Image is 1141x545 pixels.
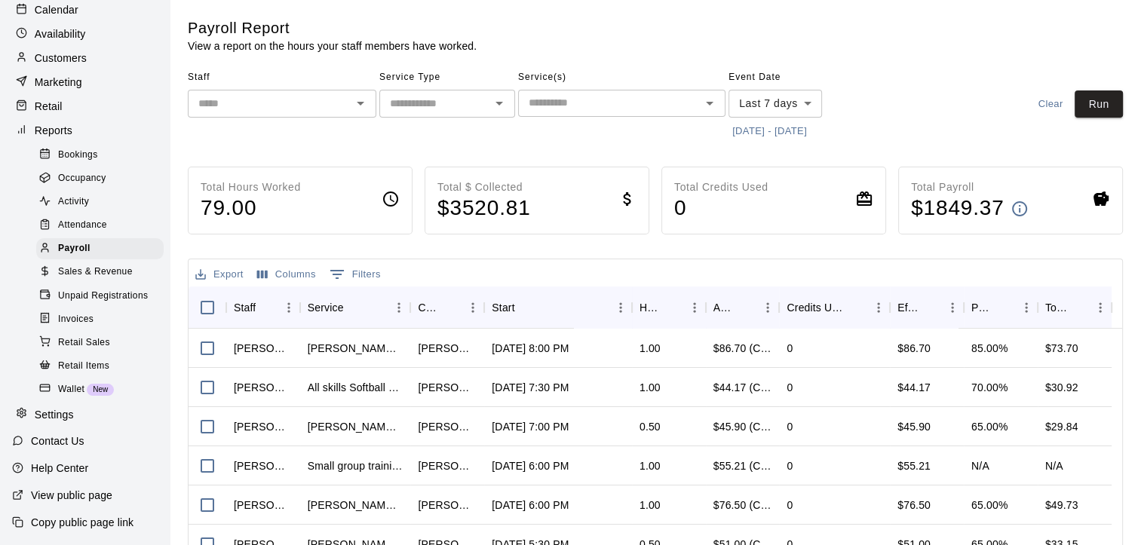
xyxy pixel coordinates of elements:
[35,26,86,41] p: Availability
[756,296,779,319] button: Menu
[308,380,403,395] div: All skills Softball Clinic
[890,485,964,525] div: $76.50
[515,297,536,318] button: Sort
[12,47,158,69] a: Customers
[58,171,106,186] span: Occupancy
[640,419,661,434] div: 0.50
[35,75,82,90] p: Marketing
[941,296,964,319] button: Menu
[35,407,74,422] p: Settings
[994,297,1015,318] button: Sort
[1038,286,1112,329] div: Total Pay
[36,238,164,259] div: Payroll
[388,296,410,319] button: Menu
[36,309,164,330] div: Invoices
[1045,458,1063,473] div: N/A
[35,51,87,66] p: Customers
[192,263,247,286] button: Export
[706,286,780,329] div: Amount Paid
[58,335,110,351] span: Retail Sales
[492,419,569,434] div: Sep 16, 2025, 7:00 PM
[326,262,385,286] button: Show filters
[971,458,989,473] div: N/A
[36,261,170,284] a: Sales & Revenue
[492,498,569,513] div: Sep 16, 2025, 6:00 PM
[12,23,158,45] a: Availability
[920,297,941,318] button: Sort
[640,498,661,513] div: 1.00
[640,380,661,395] div: 1.00
[728,66,860,90] span: Event Date
[234,498,293,513] div: Andy Schmid
[971,380,1008,395] div: 70.00%
[36,331,170,354] a: Retail Sales
[36,286,164,307] div: Unpaid Registrations
[713,341,772,356] div: $86.70 (Card)
[1075,90,1123,118] button: Run
[256,297,277,318] button: Sort
[31,461,88,476] p: Help Center
[971,498,1008,513] div: 65.00%
[489,93,510,114] button: Open
[234,286,256,329] div: Staff
[890,368,964,407] div: $44.17
[699,93,720,114] button: Open
[36,354,170,378] a: Retail Items
[609,296,632,319] button: Menu
[36,284,170,308] a: Unpaid Registrations
[308,341,403,356] div: Chad Massengale 1 Hr Lesson (pitching, hitting, catching or fielding)
[253,263,320,286] button: Select columns
[484,286,632,329] div: Start
[890,407,964,446] div: $45.90
[36,214,170,237] a: Attendance
[713,286,736,329] div: Amount Paid
[674,179,768,195] p: Total Credits Used
[1026,90,1075,118] button: Clear
[36,191,164,213] div: Activity
[1089,296,1112,319] button: Menu
[1015,296,1038,319] button: Menu
[1045,498,1078,513] div: $49.73
[518,66,725,90] span: Service(s)
[713,380,772,395] div: $44.17 (Card)
[662,297,683,318] button: Sort
[58,382,84,397] span: Wallet
[36,356,164,377] div: Retail Items
[36,215,164,236] div: Attendance
[964,286,1038,329] div: Pay Rate
[278,296,300,319] button: Menu
[787,498,793,513] div: 0
[36,191,170,214] a: Activity
[418,341,477,356] div: Dana Little
[188,66,376,90] span: Staff
[350,93,371,114] button: Open
[36,378,170,401] a: WalletNew
[234,341,293,356] div: Chad Massengale
[632,286,706,329] div: Hours
[683,296,706,319] button: Menu
[12,403,158,426] a: Settings
[36,332,164,354] div: Retail Sales
[1068,297,1089,318] button: Sort
[971,419,1008,434] div: 65.00%
[12,95,158,118] a: Retail
[787,458,793,473] div: 0
[188,38,477,54] p: View a report on the hours your staff members have worked.
[12,119,158,142] a: Reports
[36,379,164,400] div: WalletNew
[911,179,1029,195] p: Total Payroll
[437,179,531,195] p: Total $ Collected
[787,380,793,395] div: 0
[379,66,515,90] span: Service Type
[971,341,1008,356] div: 85.00%
[12,71,158,93] div: Marketing
[713,458,772,473] div: $55.21 (Card)
[36,262,164,283] div: Sales & Revenue
[728,120,811,143] button: [DATE] - [DATE]
[36,237,170,261] a: Payroll
[35,99,63,114] p: Retail
[787,286,846,329] div: Credits Used
[410,286,484,329] div: Customer
[1045,380,1078,395] div: $30.92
